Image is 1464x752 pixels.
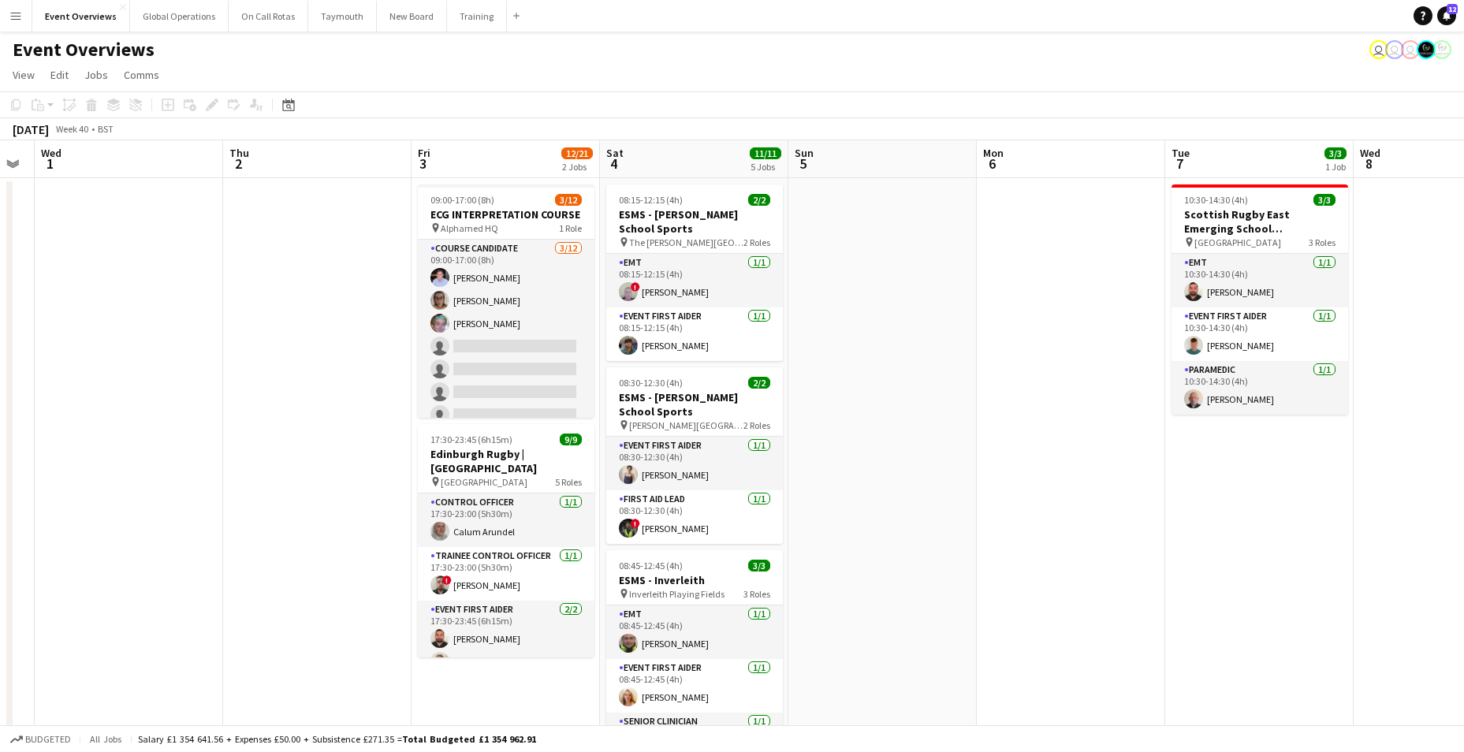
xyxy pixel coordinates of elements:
[130,1,229,32] button: Global Operations
[124,68,159,82] span: Comms
[377,1,447,32] button: New Board
[50,68,69,82] span: Edit
[32,1,130,32] button: Event Overviews
[1401,40,1420,59] app-user-avatar: Operations Team
[84,68,108,82] span: Jobs
[1432,40,1451,59] app-user-avatar: Operations Manager
[25,734,71,745] span: Budgeted
[13,121,49,137] div: [DATE]
[44,65,75,85] a: Edit
[138,733,536,745] div: Salary £1 354 641.56 + Expenses £50.00 + Subsistence £271.35 =
[87,733,125,745] span: All jobs
[402,733,536,745] span: Total Budgeted £1 354 962.91
[447,1,507,32] button: Training
[117,65,166,85] a: Comms
[6,65,41,85] a: View
[98,123,114,135] div: BST
[78,65,114,85] a: Jobs
[8,731,73,748] button: Budgeted
[13,68,35,82] span: View
[1385,40,1404,59] app-user-avatar: Operations Team
[13,38,155,61] h1: Event Overviews
[1437,6,1456,25] a: 12
[1417,40,1436,59] app-user-avatar: Clinical Team
[229,1,308,32] button: On Call Rotas
[1447,4,1458,14] span: 12
[308,1,377,32] button: Taymouth
[1369,40,1388,59] app-user-avatar: Jackie Tolland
